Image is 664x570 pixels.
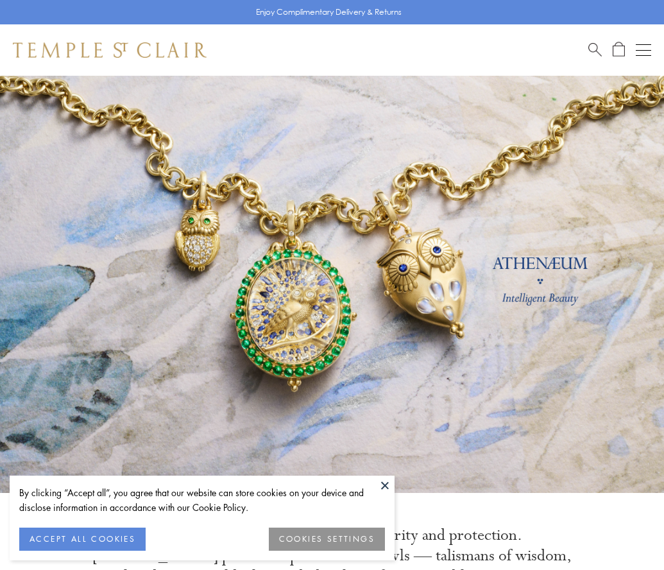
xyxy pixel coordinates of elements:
[269,528,385,551] button: COOKIES SETTINGS
[636,42,651,58] button: Open navigation
[588,42,602,58] a: Search
[613,42,625,58] a: Open Shopping Bag
[256,6,402,19] p: Enjoy Complimentary Delivery & Returns
[13,42,207,58] img: Temple St. Clair
[19,485,385,515] div: By clicking “Accept all”, you agree that our website can store cookies on your device and disclos...
[19,528,146,551] button: ACCEPT ALL COOKIES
